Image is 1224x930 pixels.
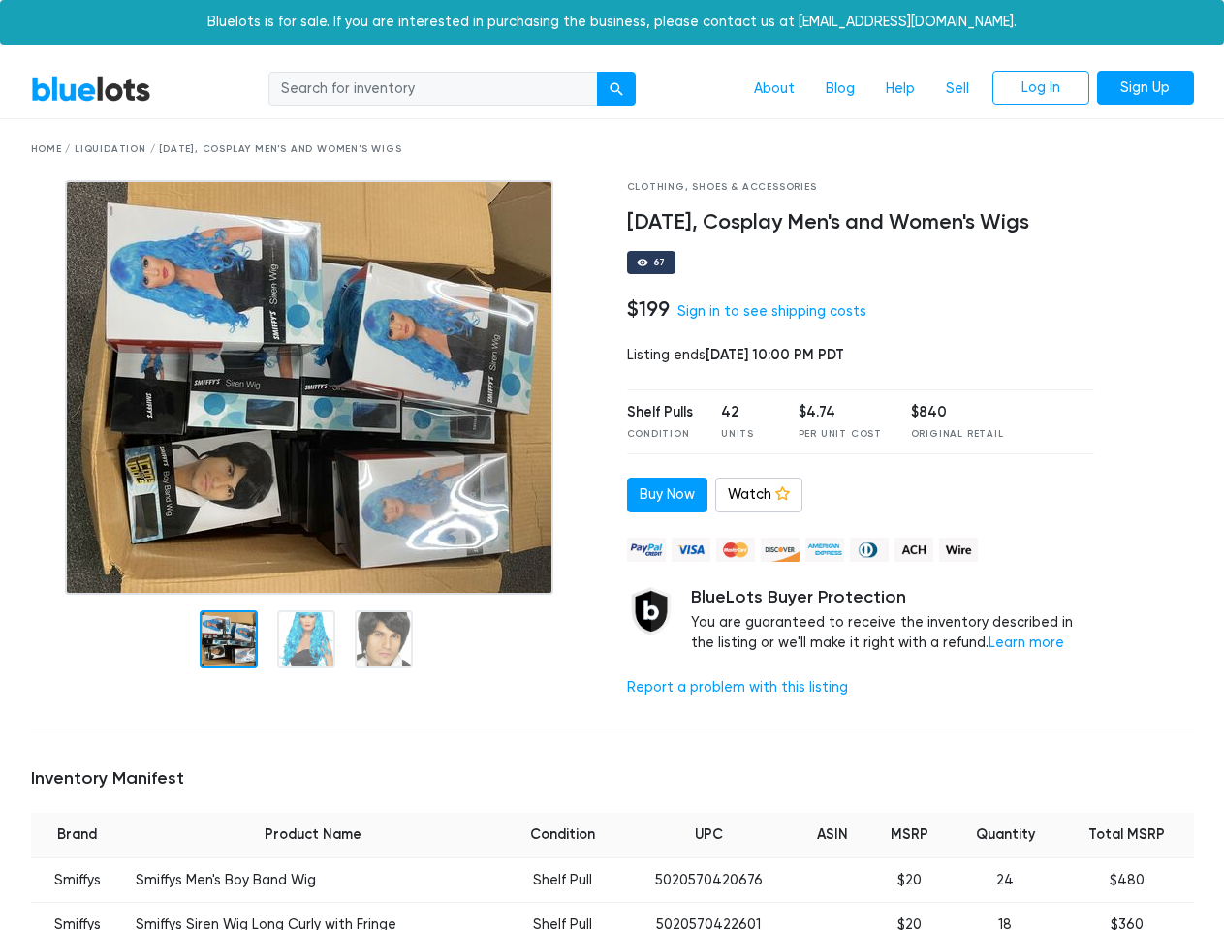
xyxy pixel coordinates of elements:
[31,75,151,103] a: BlueLots
[1097,71,1194,106] a: Sign Up
[805,538,844,562] img: american_express-ae2a9f97a040b4b41f6397f7637041a5861d5f99d0716c09922aba4e24c8547d.png
[503,857,621,903] td: Shelf Pull
[911,402,1004,423] div: $840
[761,538,800,562] img: discover-82be18ecfda2d062aad2762c1ca80e2d36a4073d45c9e0ffae68cd515fbd3d32.png
[621,813,796,857] th: UPC
[950,813,1060,857] th: Quantity
[31,142,1194,157] div: Home / Liquidation / [DATE], Cosplay Men's and Women's Wigs
[911,427,1004,442] div: Original Retail
[627,679,848,696] a: Report a problem with this listing
[31,813,124,857] th: Brand
[691,587,1095,608] h5: BlueLots Buyer Protection
[939,538,978,562] img: wire-908396882fe19aaaffefbd8e17b12f2f29708bd78693273c0e28e3a24408487f.png
[268,72,598,107] input: Search for inventory
[627,402,693,423] div: Shelf Pulls
[621,857,796,903] td: 5020570420676
[989,635,1064,651] a: Learn more
[627,587,675,635] img: buyer_protection_shield-3b65640a83011c7d3ede35a8e5a80bfdfaa6a97447f0071c1475b91a4b0b3d01.png
[653,258,667,267] div: 67
[894,538,933,562] img: ach-b7992fed28a4f97f893c574229be66187b9afb3f1a8d16a4691d3d3140a8ab00.png
[850,538,889,562] img: diners_club-c48f30131b33b1bb0e5d0e2dbd43a8bea4cb12cb2961413e2f4250e06c020426.png
[706,346,844,363] span: [DATE] 10:00 PM PDT
[870,71,930,108] a: Help
[950,857,1060,903] td: 24
[868,813,950,857] th: MSRP
[124,813,504,857] th: Product Name
[31,768,1194,790] h5: Inventory Manifest
[796,813,868,857] th: ASIN
[31,857,124,903] td: Smiffys
[672,538,710,562] img: visa-79caf175f036a155110d1892330093d4c38f53c55c9ec9e2c3a54a56571784bb.png
[627,210,1095,235] h4: [DATE], Cosplay Men's and Women's Wigs
[721,427,769,442] div: Units
[503,813,621,857] th: Condition
[930,71,985,108] a: Sell
[868,857,950,903] td: $20
[627,427,693,442] div: Condition
[716,538,755,562] img: mastercard-42073d1d8d11d6635de4c079ffdb20a4f30a903dc55d1612383a1b395dd17f39.png
[627,345,1095,366] div: Listing ends
[627,296,670,322] h4: $199
[738,71,810,108] a: About
[1060,857,1194,903] td: $480
[799,402,882,423] div: $4.74
[810,71,870,108] a: Blog
[677,303,866,320] a: Sign in to see shipping costs
[65,180,553,595] img: 2f81454a-02c8-4fc9-a328-4565e9c8856a-1727902754.jpeg
[992,71,1089,106] a: Log In
[691,587,1095,654] div: You are guaranteed to receive the inventory described in the listing or we'll make it right with ...
[124,857,504,903] td: Smiffys Men's Boy Band Wig
[721,402,769,423] div: 42
[627,538,666,562] img: paypal_credit-80455e56f6e1299e8d57f40c0dcee7b8cd4ae79b9eccbfc37e2480457ba36de9.png
[715,478,802,512] a: Watch
[627,180,1095,195] div: Clothing, Shoes & Accessories
[627,478,707,512] a: Buy Now
[1060,813,1194,857] th: Total MSRP
[799,427,882,442] div: Per Unit Cost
